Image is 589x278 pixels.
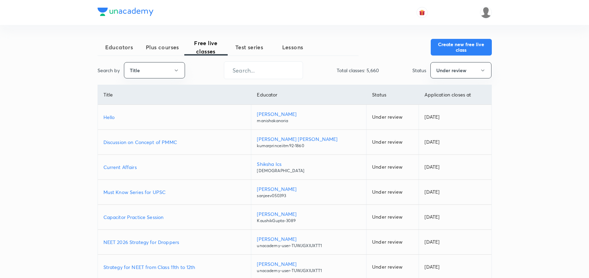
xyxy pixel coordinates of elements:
td: Under review [367,130,419,155]
a: [PERSON_NAME]sanjeev050393 [257,185,361,199]
a: Discussion on Concept of PMMC [103,138,246,146]
td: [DATE] [419,155,491,180]
td: Under review [367,180,419,205]
th: Title [98,85,251,105]
p: Status [412,67,426,74]
a: NEET 2026 Strategy for Droppers [103,238,246,246]
p: manishakanoria [257,118,361,124]
img: avatar [419,9,425,16]
th: Educator [251,85,367,105]
td: [DATE] [419,130,491,155]
button: Title [124,62,185,78]
button: Under review [430,62,491,78]
a: [PERSON_NAME] [PERSON_NAME]kumarprinceiitm92-1860 [257,135,361,149]
p: Search by [98,67,120,74]
a: Company Logo [98,8,153,18]
button: avatar [416,7,428,18]
a: Must Know Series for UPSC [103,188,246,196]
a: [PERSON_NAME]unacademy-user-TUWJGXIUXTT1 [257,235,361,249]
a: Strategy for NEET from Class 11th to 12th [103,263,246,271]
span: Plus courses [141,43,184,51]
td: [DATE] [419,105,491,130]
td: Under review [367,155,419,180]
p: [PERSON_NAME] [257,260,361,268]
td: Under review [367,105,419,130]
span: Free live classes [184,39,228,56]
th: Status [367,85,419,105]
input: Search... [224,61,303,79]
th: Application closes at [419,85,491,105]
img: Coolm [480,7,492,18]
a: [PERSON_NAME]manishakanoria [257,110,361,124]
span: Educators [98,43,141,51]
a: Hello [103,113,246,121]
a: Capacitor Practice Session [103,213,246,221]
a: Current Affairs [103,163,246,171]
td: [DATE] [419,205,491,230]
p: Total classes: 5,660 [337,67,379,74]
p: [PERSON_NAME] [257,185,361,193]
a: [PERSON_NAME]KaushikGupta-3089 [257,210,361,224]
span: Test series [228,43,271,51]
td: Under review [367,230,419,255]
p: kumarprinceiitm92-1860 [257,143,361,149]
p: [PERSON_NAME] [257,235,361,243]
span: Lessons [271,43,314,51]
p: Shiksha Ics [257,160,361,168]
a: [PERSON_NAME]unacademy-user-TUWJGXIUXTT1 [257,260,361,274]
p: unacademy-user-TUWJGXIUXTT1 [257,243,361,249]
p: [DEMOGRAPHIC_DATA] [257,168,361,174]
td: [DATE] [419,230,491,255]
td: [DATE] [419,180,491,205]
a: Shiksha Ics[DEMOGRAPHIC_DATA] [257,160,361,174]
p: sanjeev050393 [257,193,361,199]
button: Create new free live class [431,39,492,56]
td: Under review [367,205,419,230]
img: Company Logo [98,8,153,16]
p: [PERSON_NAME] [PERSON_NAME] [257,135,361,143]
p: KaushikGupta-3089 [257,218,361,224]
p: unacademy-user-TUWJGXIUXTT1 [257,268,361,274]
p: [PERSON_NAME] [257,110,361,118]
p: [PERSON_NAME] [257,210,361,218]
